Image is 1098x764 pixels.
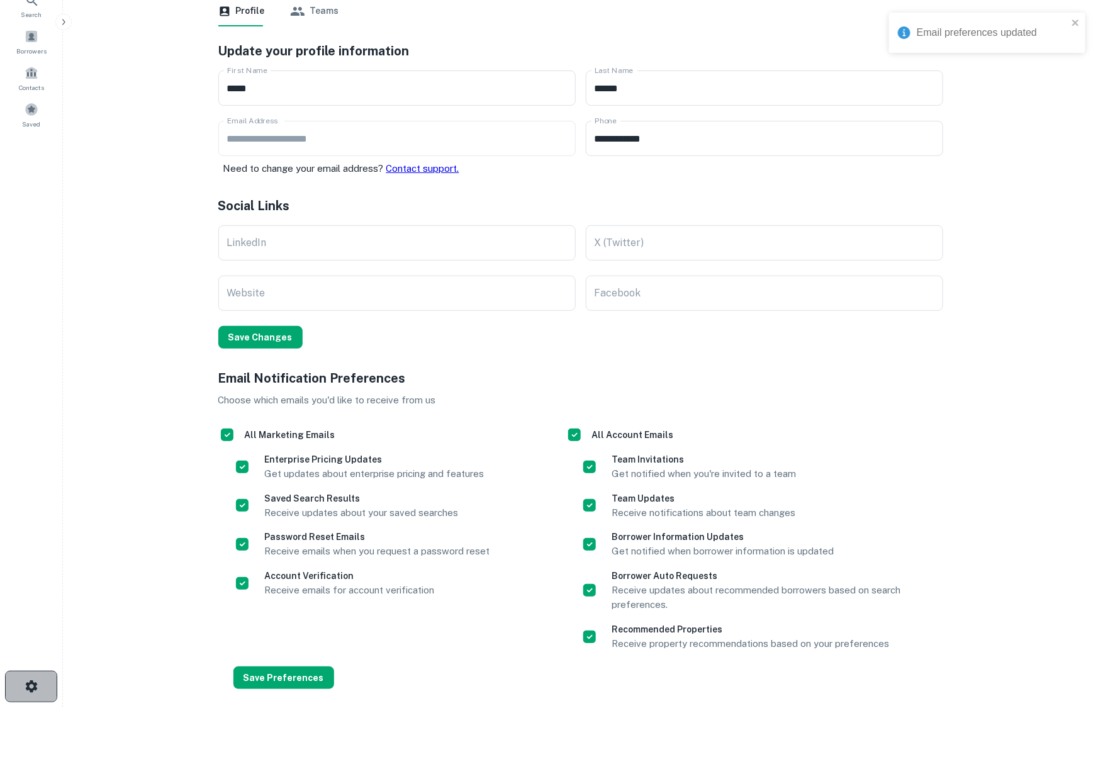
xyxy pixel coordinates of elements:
p: Get updates about enterprise pricing and features [265,466,485,481]
p: Receive property recommendations based on your preferences [612,636,890,651]
h6: Team Updates [612,492,796,505]
p: Receive emails when you request a password reset [265,544,490,559]
span: Search [21,9,42,20]
p: Receive updates about your saved searches [265,505,459,520]
p: Receive emails for account verification [265,583,435,598]
p: Need to change your email address? [223,161,576,176]
label: First Name [227,65,267,76]
h6: Borrower Information Updates [612,530,834,544]
p: Get notified when you're invited to a team [612,466,797,481]
p: Receive notifications about team changes [612,505,796,520]
h6: Account Verification [265,569,435,583]
p: Get notified when borrower information is updated [612,544,834,559]
a: Saved [4,98,59,132]
h5: Social Links [218,196,943,215]
span: Saved [23,119,41,129]
div: Email preferences updated [917,25,1068,40]
button: Save Changes [218,326,303,349]
p: Choose which emails you'd like to receive from us [218,393,943,408]
h6: All Marketing Emails [245,428,335,442]
h6: Team Invitations [612,452,797,466]
h6: Password Reset Emails [265,530,490,544]
span: Contacts [19,82,44,93]
button: Save Preferences [233,666,334,689]
h5: Email Notification Preferences [218,369,943,388]
a: Borrowers [4,25,59,59]
p: Receive updates about recommended borrowers based on search preferences. [612,583,928,612]
h6: Saved Search Results [265,492,459,505]
label: Phone [595,115,617,126]
h6: Borrower Auto Requests [612,569,928,583]
h6: Recommended Properties [612,622,890,636]
iframe: Chat Widget [1035,663,1098,724]
button: close [1072,18,1080,30]
label: Email Address [227,115,277,126]
h6: All Account Emails [592,428,674,442]
h5: Update your profile information [218,42,943,60]
label: Last Name [595,65,634,76]
a: Contact support. [386,163,459,174]
span: Borrowers [16,46,47,56]
h6: Enterprise Pricing Updates [265,452,485,466]
a: Contacts [4,61,59,95]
